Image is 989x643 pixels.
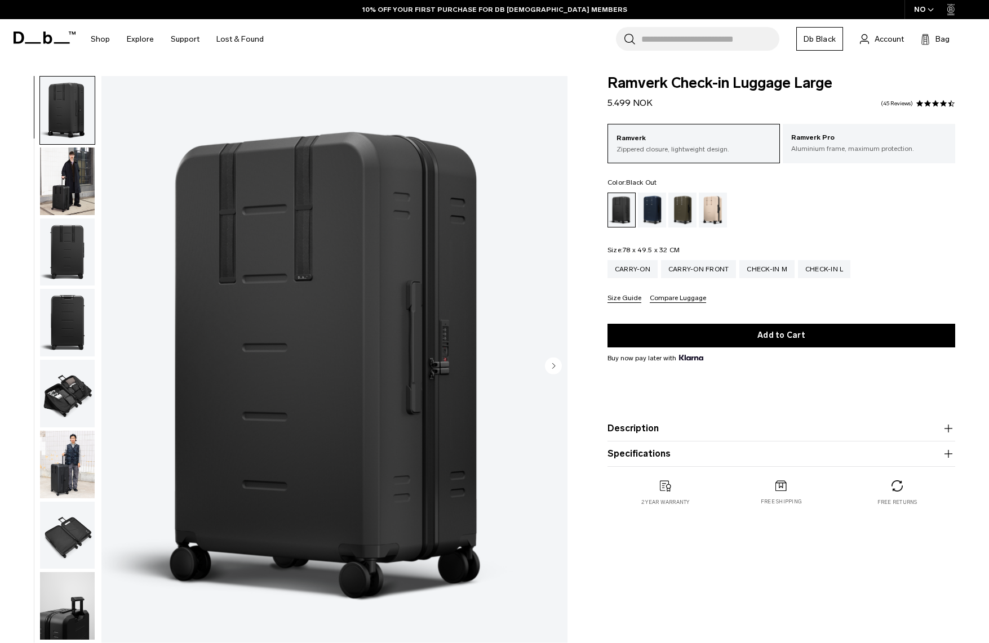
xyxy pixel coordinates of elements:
[39,359,95,428] button: Ramverk Check-in Luggage Large Black Out
[216,19,264,59] a: Lost & Found
[82,19,272,59] nav: Main Navigation
[127,19,154,59] a: Explore
[921,32,950,46] button: Bag
[626,178,657,186] span: Black Out
[91,19,110,59] a: Shop
[881,101,913,106] a: 45 reviews
[699,193,727,227] a: Fogbow Beige
[679,355,703,360] img: {"height" => 20, "alt" => "Klarna"}
[40,289,95,356] img: Ramverk Check-in Luggage Large Black Out
[39,218,95,287] button: Ramverk Check-in Luggage Large Black Out
[607,260,658,278] a: Carry-on
[40,431,95,498] img: Ramverk Check-in Luggage Large Black Out
[638,193,666,227] a: Blue Hour
[39,430,95,499] button: Ramverk Check-in Luggage Large Black Out
[39,76,95,145] button: Ramverk Check-in Luggage Large Black Out
[650,294,706,303] button: Compare Luggage
[39,288,95,357] button: Ramverk Check-in Luggage Large Black Out
[791,144,947,154] p: Aluminium frame, maximum protection.
[40,502,95,569] img: Ramverk Check-in Luggage Large Black Out
[617,144,771,154] p: Zippered closure, lightweight design.
[641,498,690,506] p: 2 year warranty
[875,33,904,45] span: Account
[739,260,795,278] a: Check-in M
[783,124,955,162] a: Ramverk Pro Aluminium frame, maximum protection.
[607,97,653,108] span: 5.499 NOK
[40,77,95,144] img: Ramverk Check-in Luggage Large Black Out
[40,360,95,427] img: Ramverk Check-in Luggage Large Black Out
[607,247,680,253] legend: Size:
[860,32,904,46] a: Account
[877,498,917,506] p: Free returns
[607,294,641,303] button: Size Guide
[761,498,802,506] p: Free shipping
[171,19,199,59] a: Support
[545,358,562,377] button: Next slide
[935,33,950,45] span: Bag
[623,246,680,254] span: 78 x 49.5 x 32 CM
[796,27,843,51] a: Db Black
[607,353,703,363] span: Buy now pay later with
[607,447,955,461] button: Specifications
[607,422,955,435] button: Description
[40,148,95,215] img: Ramverk Check-in Luggage Large Black Out
[39,147,95,216] button: Ramverk Check-in Luggage Large Black Out
[607,76,955,91] span: Ramverk Check-in Luggage Large
[40,572,95,640] img: Ramverk Check-in Luggage Large Black Out
[617,133,771,144] p: Ramverk
[607,179,657,186] legend: Color:
[362,5,627,15] a: 10% OFF YOUR FIRST PURCHASE FOR DB [DEMOGRAPHIC_DATA] MEMBERS
[39,501,95,570] button: Ramverk Check-in Luggage Large Black Out
[39,571,95,640] button: Ramverk Check-in Luggage Large Black Out
[607,193,636,227] a: Black Out
[798,260,851,278] a: Check-in L
[607,324,955,347] button: Add to Cart
[668,193,697,227] a: Forest Green
[661,260,737,278] a: Carry-on Front
[791,132,947,144] p: Ramverk Pro
[40,218,95,286] img: Ramverk Check-in Luggage Large Black Out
